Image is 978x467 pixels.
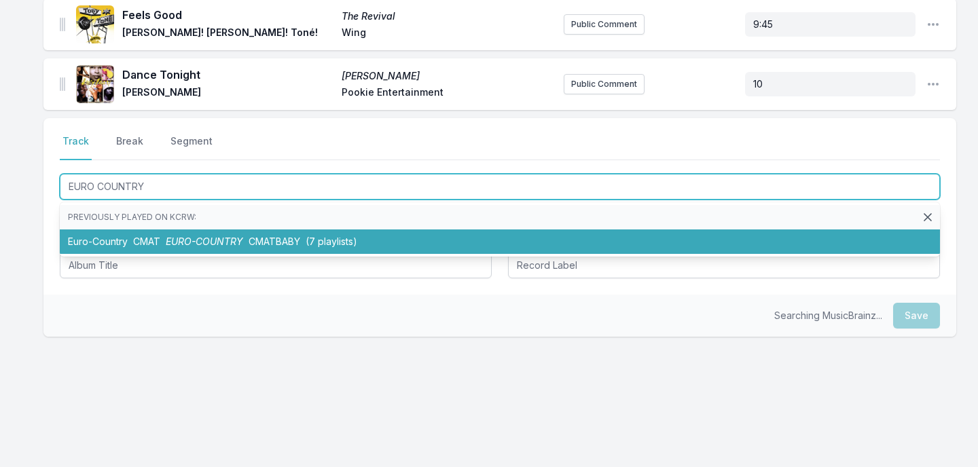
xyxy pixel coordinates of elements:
button: Break [113,134,146,160]
button: Track [60,134,92,160]
span: Dance Tonight [122,67,333,83]
li: Euro-Country [60,229,940,254]
span: 10 [753,78,763,90]
span: [PERSON_NAME]! [PERSON_NAME]! Toné! [122,26,333,42]
p: Searching MusicBrainz... [774,309,882,322]
span: Pookie Entertainment [342,86,553,102]
button: Open playlist item options [926,77,940,91]
input: Album Title [60,253,492,278]
img: The Revival [76,5,114,43]
img: Drag Handle [60,18,65,31]
button: Segment [168,134,215,160]
span: (7 playlists) [306,236,357,247]
img: Lucy Pearl [76,65,114,103]
span: [PERSON_NAME] [342,69,553,83]
button: Save [893,303,940,329]
button: Open playlist item options [926,18,940,31]
input: Track Title [60,174,940,200]
span: The Revival [342,10,553,23]
img: Drag Handle [60,77,65,91]
span: 9:45 [753,18,773,30]
span: EURO-COUNTRY [166,236,243,247]
button: Public Comment [564,74,645,94]
span: Wing [342,26,553,42]
li: Previously played on KCRW: [60,205,940,229]
input: Record Label [508,253,940,278]
button: Public Comment [564,14,645,35]
span: CMAT [133,236,160,247]
span: [PERSON_NAME] [122,86,333,102]
span: Feels Good [122,7,333,23]
span: CMATBABY [249,236,300,247]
